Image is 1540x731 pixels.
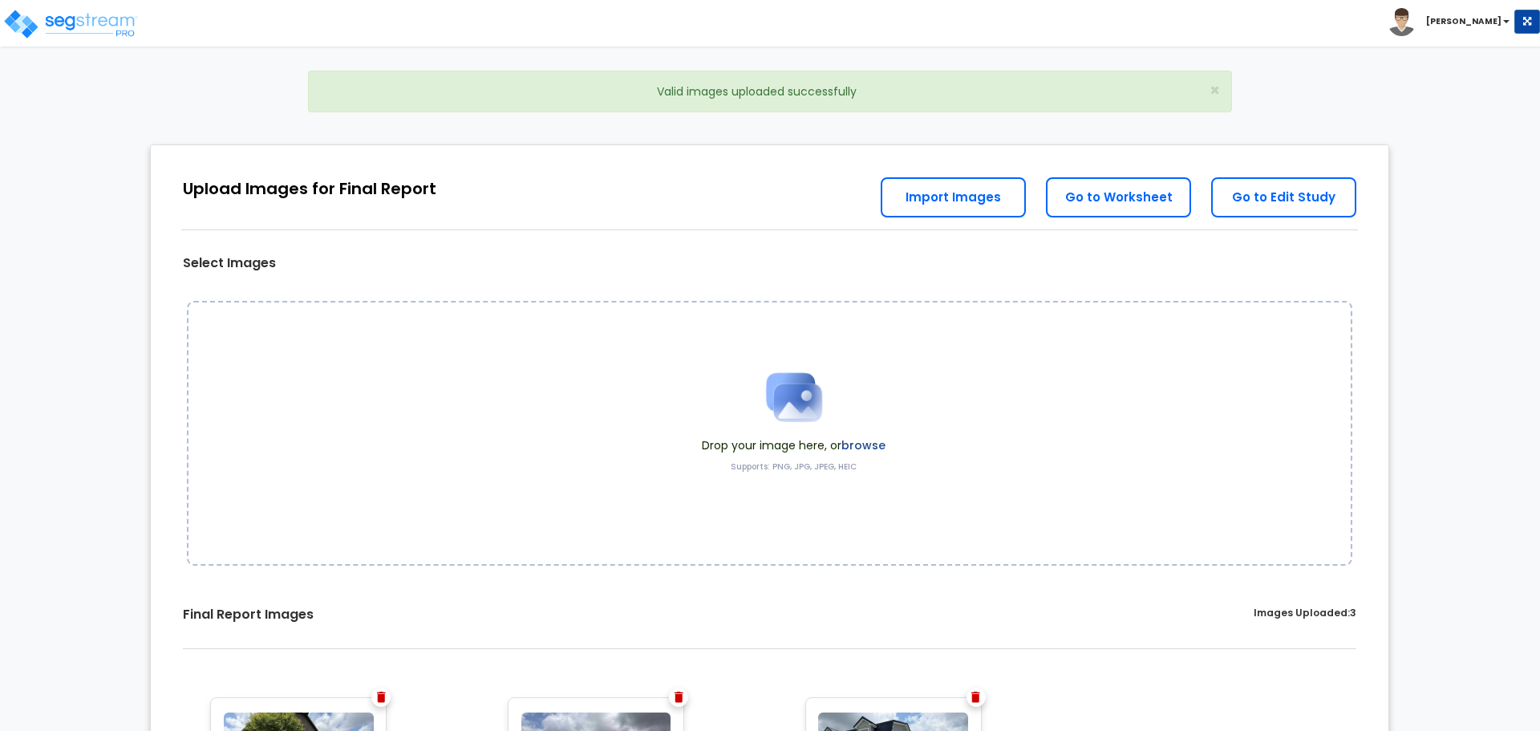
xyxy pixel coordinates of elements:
label: Supports: PNG, JPG, JPEG, HEIC [731,461,857,473]
img: logo_pro_r.png [2,8,139,40]
div: Upload Images for Final Report [183,177,436,201]
span: × [1210,79,1220,102]
span: 3 [1350,606,1356,619]
a: Go to Worksheet [1046,177,1191,217]
label: Images Uploaded: [1254,606,1356,624]
button: Close [1210,82,1220,99]
img: Trash Icon [971,692,980,703]
img: Trash Icon [377,692,386,703]
a: Go to Edit Study [1211,177,1356,217]
img: avatar.png [1388,8,1416,36]
label: Select Images [183,254,276,273]
img: Upload Icon [754,357,834,437]
span: Drop your image here, or [702,437,885,453]
span: Valid images uploaded successfully [657,83,857,99]
img: Trash Icon [675,692,683,703]
label: browse [841,437,885,453]
label: Final Report Images [183,606,314,624]
a: Import Images [881,177,1026,217]
b: [PERSON_NAME] [1426,15,1501,27]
